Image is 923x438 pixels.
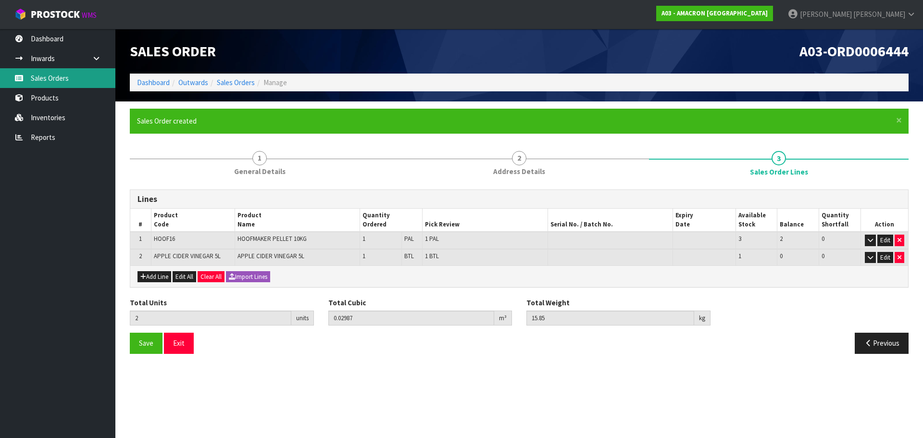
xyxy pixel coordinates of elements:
[780,252,783,260] span: 0
[855,333,909,353] button: Previous
[130,311,291,325] input: Total Units
[130,182,909,361] span: Sales Order Lines
[800,10,852,19] span: [PERSON_NAME]
[738,235,741,243] span: 3
[819,209,861,232] th: Quantity Shortfall
[548,209,673,232] th: Serial No. / Batch No.
[512,151,526,165] span: 2
[130,298,167,308] label: Total Units
[173,271,196,283] button: Edit All
[139,338,153,348] span: Save
[154,235,175,243] span: HOOF16
[154,252,221,260] span: APPLE CIDER VINEGAR 5L
[494,311,512,326] div: m³
[234,166,286,176] span: General Details
[772,151,786,165] span: 3
[291,311,314,326] div: units
[139,252,142,260] span: 2
[164,333,194,353] button: Exit
[178,78,208,87] a: Outwards
[750,167,808,177] span: Sales Order Lines
[526,311,694,325] input: Total Weight
[14,8,26,20] img: cube-alt.png
[252,151,267,165] span: 1
[423,209,548,232] th: Pick Review
[198,271,225,283] button: Clear All
[328,311,495,325] input: Total Cubic
[425,235,439,243] span: 1 PAL
[237,235,307,243] span: HOOFMAKER PELLET 10KG
[360,209,423,232] th: Quantity Ordered
[425,252,439,260] span: 1 BTL
[137,78,170,87] a: Dashboard
[493,166,545,176] span: Address Details
[362,235,365,243] span: 1
[139,235,142,243] span: 1
[780,235,783,243] span: 2
[404,235,414,243] span: PAL
[822,235,824,243] span: 0
[82,11,97,20] small: WMS
[151,209,235,232] th: Product Code
[235,209,360,232] th: Product Name
[137,195,901,204] h3: Lines
[226,271,270,283] button: Import Lines
[130,42,216,60] span: Sales Order
[404,252,414,260] span: BTL
[673,209,736,232] th: Expiry Date
[661,9,768,17] strong: A03 - AMACRON [GEOGRAPHIC_DATA]
[263,78,287,87] span: Manage
[137,271,171,283] button: Add Line
[328,298,366,308] label: Total Cubic
[877,252,893,263] button: Edit
[137,116,197,125] span: Sales Order created
[130,209,151,232] th: #
[31,8,80,21] span: ProStock
[861,209,908,232] th: Action
[853,10,905,19] span: [PERSON_NAME]
[896,113,902,127] span: ×
[736,209,777,232] th: Available Stock
[822,252,824,260] span: 0
[526,298,570,308] label: Total Weight
[738,252,741,260] span: 1
[237,252,304,260] span: APPLE CIDER VINEGAR 5L
[694,311,711,326] div: kg
[877,235,893,246] button: Edit
[799,42,909,60] span: A03-ORD0006444
[777,209,819,232] th: Balance
[130,333,162,353] button: Save
[362,252,365,260] span: 1
[217,78,255,87] a: Sales Orders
